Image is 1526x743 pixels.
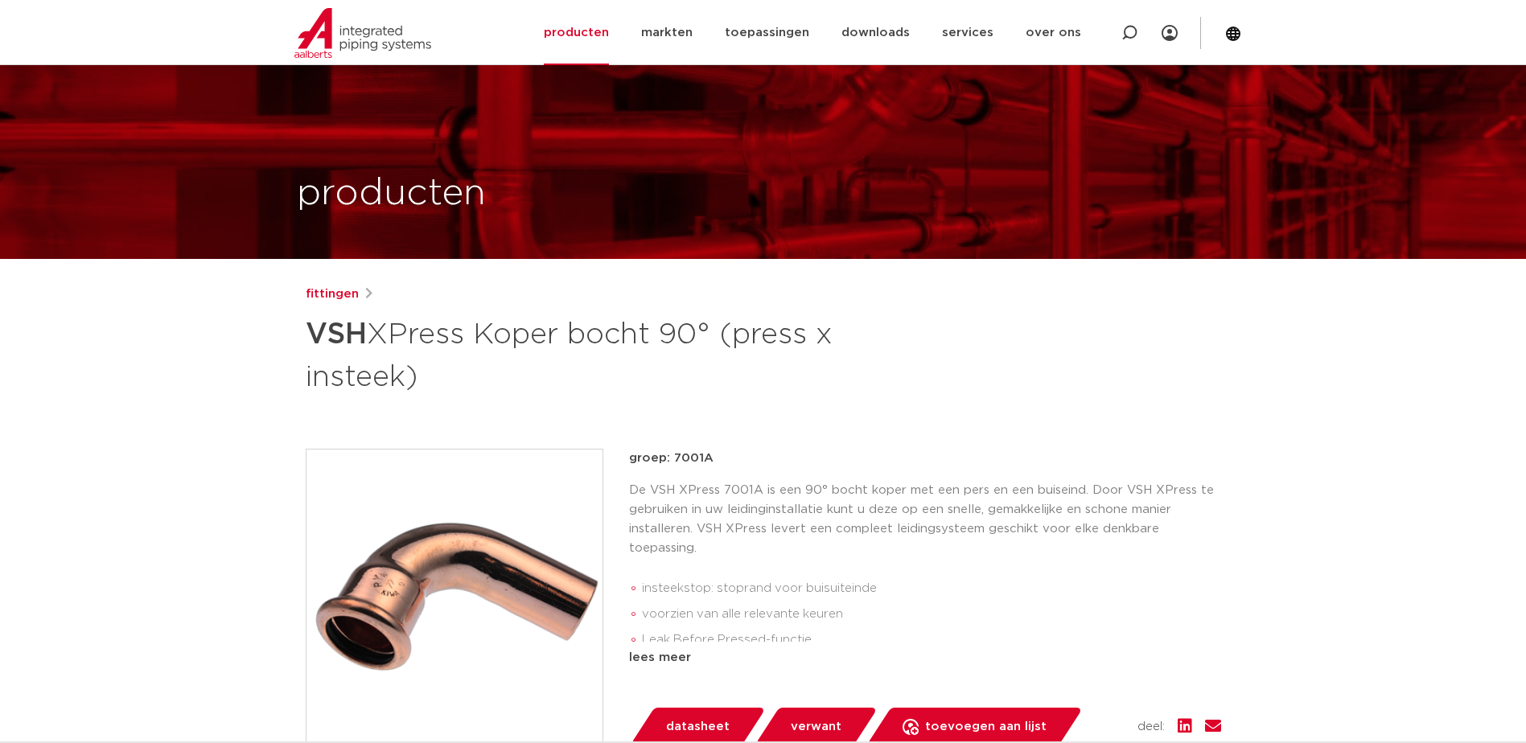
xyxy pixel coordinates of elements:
[629,481,1221,558] p: De VSH XPress 7001A is een 90° bocht koper met een pers en een buiseind. Door VSH XPress te gebru...
[629,449,1221,468] p: groep: 7001A
[642,627,1221,653] li: Leak Before Pressed-functie
[925,714,1047,740] span: toevoegen aan lijst
[642,576,1221,601] li: insteekstop: stoprand voor buisuiteinde
[306,310,910,397] h1: XPress Koper bocht 90° (press x insteek)
[642,601,1221,627] li: voorzien van alle relevante keuren
[791,714,841,740] span: verwant
[306,320,367,349] strong: VSH
[629,648,1221,667] div: lees meer
[306,285,359,304] a: fittingen
[297,168,486,220] h1: producten
[1137,717,1165,737] span: deel:
[666,714,730,740] span: datasheet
